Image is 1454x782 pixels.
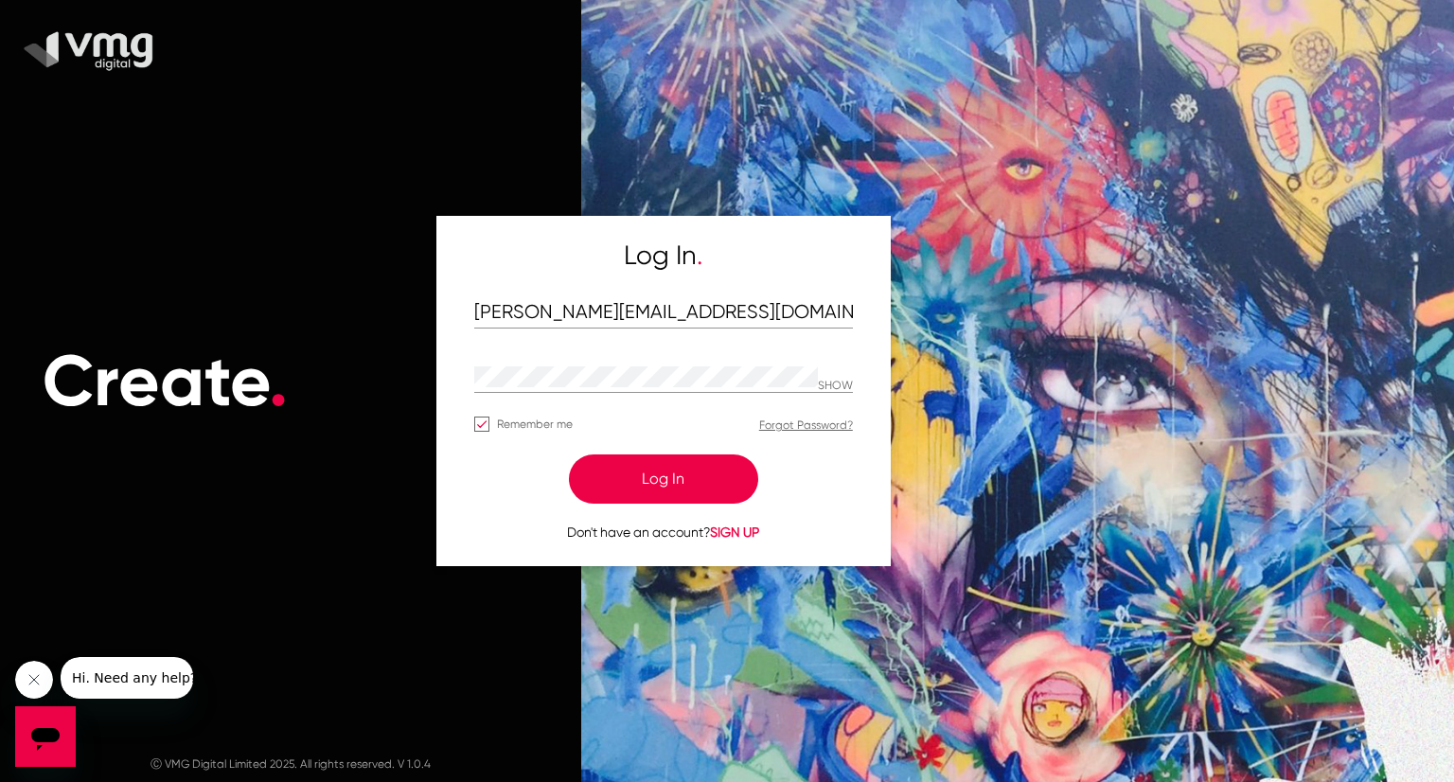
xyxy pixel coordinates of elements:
[710,524,759,540] span: SIGN UP
[269,338,288,424] span: .
[15,706,76,767] iframe: Button to launch messaging window
[474,240,853,272] h5: Log In
[15,661,53,699] iframe: Close message
[818,380,853,393] p: Hide password
[497,413,573,435] span: Remember me
[759,418,853,432] a: Forgot Password?
[697,240,702,271] span: .
[474,302,853,324] input: Email Address
[61,657,193,699] iframe: Message from company
[474,523,853,542] p: Don't have an account?
[11,13,136,28] span: Hi. Need any help?
[569,454,758,504] button: Log In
